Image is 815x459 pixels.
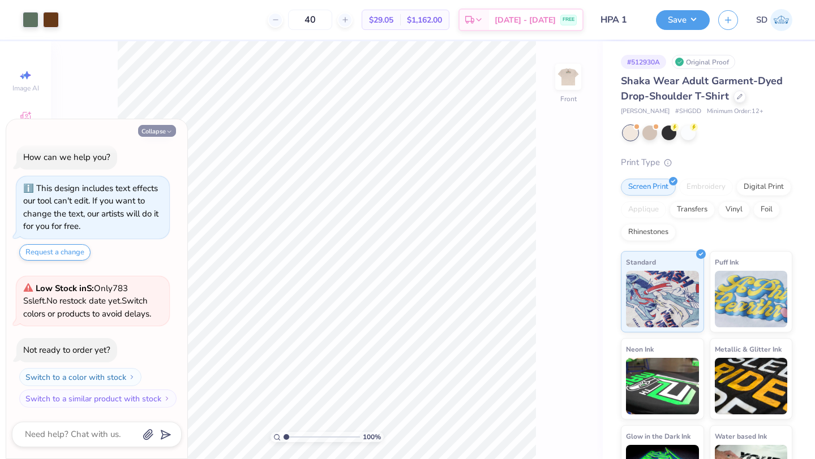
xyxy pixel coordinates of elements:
[626,256,656,268] span: Standard
[756,14,767,27] span: SD
[288,10,332,30] input: – –
[621,179,676,196] div: Screen Print
[621,107,670,116] span: [PERSON_NAME]
[621,224,676,241] div: Rhinestones
[679,179,733,196] div: Embroidery
[369,14,393,26] span: $29.05
[363,432,381,442] span: 100 %
[407,14,442,26] span: $1,162.00
[621,156,792,169] div: Print Type
[23,183,158,232] div: This design includes text effects our tool can't edit. If you want to change the text, our artist...
[626,343,654,355] span: Neon Ink
[626,430,690,442] span: Glow in the Dark Ink
[23,151,110,163] div: How can we help you?
[736,179,791,196] div: Digital Print
[621,74,783,103] span: Shaka Wear Adult Garment-Dyed Drop-Shoulder T-Shirt
[563,16,574,24] span: FREE
[656,10,710,30] button: Save
[718,201,750,218] div: Vinyl
[770,9,792,31] img: Sofia Diep
[12,84,39,93] span: Image AI
[495,14,556,26] span: [DATE] - [DATE]
[670,201,715,218] div: Transfers
[715,256,739,268] span: Puff Ink
[19,368,141,386] button: Switch to a color with stock
[19,389,177,408] button: Switch to a similar product with stock
[707,107,763,116] span: Minimum Order: 12 +
[23,283,151,319] span: Only 783 Ss left. Switch colors or products to avoid delays.
[36,283,94,294] strong: Low Stock in S :
[621,55,666,69] div: # 512930A
[675,107,701,116] span: # SHGDD
[23,344,110,356] div: Not ready to order yet?
[672,55,735,69] div: Original Proof
[715,271,788,327] img: Puff Ink
[756,9,792,31] a: SD
[715,358,788,414] img: Metallic & Glitter Ink
[621,201,666,218] div: Applique
[19,244,91,261] button: Request a change
[715,343,782,355] span: Metallic & Glitter Ink
[138,125,176,137] button: Collapse
[128,374,135,380] img: Switch to a color with stock
[46,295,122,306] span: No restock date yet.
[626,271,699,327] img: Standard
[715,430,767,442] span: Water based Ink
[592,8,647,31] input: Untitled Design
[626,358,699,414] img: Neon Ink
[560,94,577,104] div: Front
[753,201,780,218] div: Foil
[557,66,580,88] img: Front
[164,395,170,402] img: Switch to a similar product with stock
